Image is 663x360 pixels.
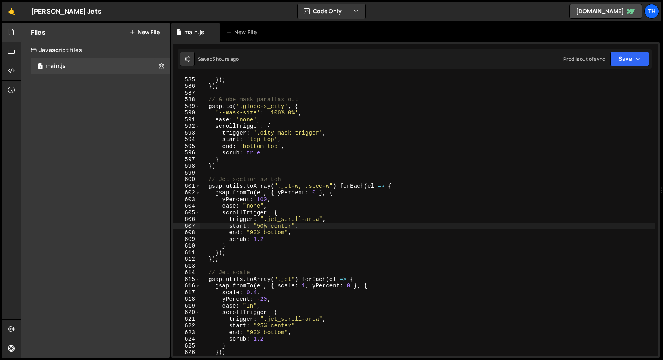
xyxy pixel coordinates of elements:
div: 591 [173,117,200,123]
div: 595 [173,143,200,150]
div: 622 [173,323,200,329]
div: 614 [173,269,200,276]
div: 16759/45776.js [31,58,170,74]
div: 610 [173,243,200,250]
a: [DOMAIN_NAME] [569,4,642,19]
div: 620 [173,309,200,316]
div: 594 [173,136,200,143]
div: 598 [173,163,200,170]
div: 625 [173,343,200,350]
div: New File [226,28,260,36]
div: 613 [173,263,200,270]
div: 618 [173,296,200,303]
div: 607 [173,223,200,230]
div: 586 [173,83,200,90]
a: Th [644,4,659,19]
div: 600 [173,176,200,183]
div: 626 [173,349,200,356]
div: [PERSON_NAME] Jets [31,6,101,16]
div: 615 [173,276,200,283]
div: 623 [173,329,200,336]
div: 619 [173,303,200,310]
div: 596 [173,150,200,156]
div: 605 [173,210,200,216]
div: 3 hours ago [212,56,239,62]
div: 588 [173,96,200,103]
div: 604 [173,203,200,210]
div: 587 [173,90,200,97]
div: Saved [198,56,239,62]
div: Javascript files [21,42,170,58]
div: 611 [173,250,200,256]
div: 612 [173,256,200,263]
button: New File [130,29,160,35]
div: main.js [184,28,204,36]
span: 1 [38,64,43,70]
div: Prod is out of sync [563,56,605,62]
div: 608 [173,229,200,236]
div: 624 [173,336,200,343]
div: 601 [173,183,200,190]
button: Code Only [298,4,365,19]
div: 585 [173,77,200,83]
div: 599 [173,170,200,177]
div: 590 [173,110,200,117]
h2: Files [31,28,46,37]
div: 606 [173,216,200,223]
div: main.js [46,62,66,70]
div: 592 [173,123,200,130]
div: 593 [173,130,200,137]
div: 603 [173,196,200,203]
div: 616 [173,283,200,289]
button: Save [610,52,649,66]
div: 617 [173,289,200,296]
div: 621 [173,316,200,323]
div: 602 [173,189,200,196]
a: 🤙 [2,2,21,21]
div: 589 [173,103,200,110]
div: 609 [173,236,200,243]
div: 597 [173,156,200,163]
